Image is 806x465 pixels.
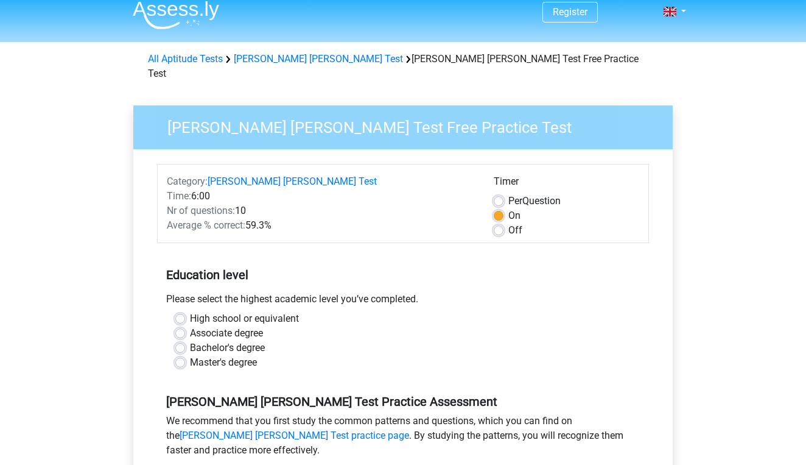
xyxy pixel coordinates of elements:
[167,190,191,202] span: Time:
[157,292,649,311] div: Please select the highest academic level you’ve completed.
[158,218,485,233] div: 59.3%
[553,6,587,18] a: Register
[153,113,664,137] h3: [PERSON_NAME] [PERSON_NAME] Test Free Practice Test
[167,205,235,216] span: Nr of questions:
[508,194,561,208] label: Question
[166,263,640,287] h5: Education level
[190,326,263,341] label: Associate degree
[208,176,377,187] a: [PERSON_NAME] [PERSON_NAME] Test
[166,394,640,409] h5: [PERSON_NAME] [PERSON_NAME] Test Practice Assessment
[133,1,219,29] img: Assessly
[143,52,663,81] div: [PERSON_NAME] [PERSON_NAME] Test Free Practice Test
[508,195,522,207] span: Per
[180,430,409,441] a: [PERSON_NAME] [PERSON_NAME] Test practice page
[158,204,485,218] div: 10
[508,208,520,223] label: On
[167,176,208,187] span: Category:
[157,414,649,463] div: We recommend that you first study the common patterns and questions, which you can find on the . ...
[234,53,403,65] a: [PERSON_NAME] [PERSON_NAME] Test
[190,355,257,370] label: Master's degree
[167,219,245,231] span: Average % correct:
[190,311,299,326] label: High school or equivalent
[148,53,223,65] a: All Aptitude Tests
[494,174,639,194] div: Timer
[508,223,522,238] label: Off
[158,189,485,204] div: 6:00
[190,341,265,355] label: Bachelor's degree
